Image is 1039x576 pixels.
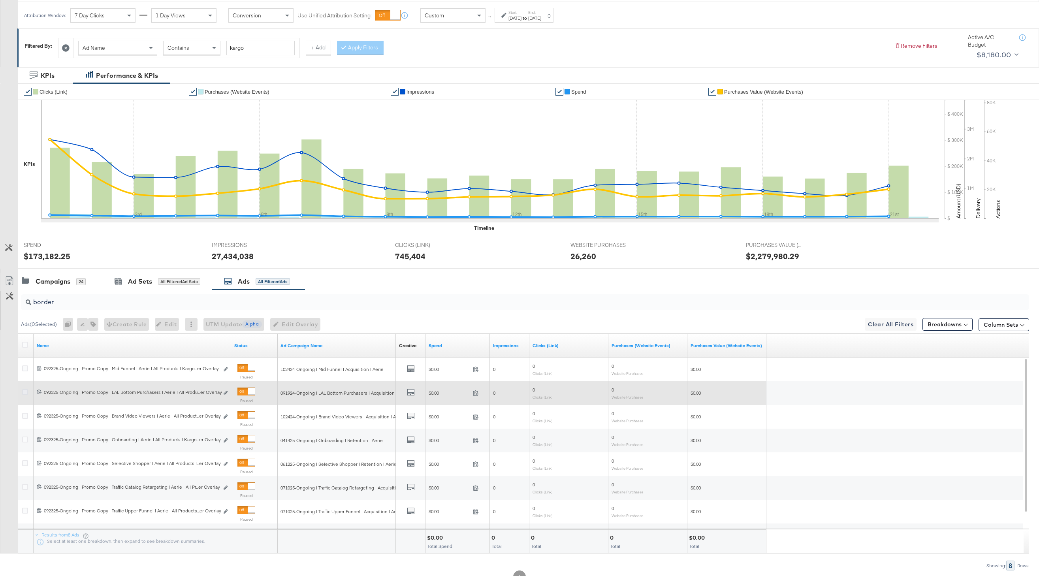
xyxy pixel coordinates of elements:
[610,543,620,549] span: Total
[429,343,487,349] a: The total amount spent to date.
[533,343,605,349] a: The number of clicks on links appearing on your ad or Page that direct people to your sites off F...
[973,49,1020,61] button: $8,180.00
[492,543,502,549] span: Total
[425,12,444,19] span: Custom
[689,543,699,549] span: Total
[44,460,219,467] div: 092325-Ongoing | Promo Copy | Selective Shopper | Aerie | All Products |...er Overlay
[979,318,1029,331] button: Column Sets
[83,44,105,51] span: Ad Name
[493,485,495,491] span: 0
[612,395,644,399] sub: Website Purchases
[407,89,434,95] span: Impressions
[44,365,219,372] div: 092325-Ongoing | Promo Copy | Mid Funnel | Aerie | All Products | Kargo...er Overlay
[399,343,416,349] a: Shows the creative associated with your ad.
[986,563,1006,568] div: Showing:
[24,42,52,50] div: Filtered By:
[533,387,535,393] span: 0
[868,320,913,329] span: Clear All Filters
[493,461,495,467] span: 0
[508,15,521,21] div: [DATE]
[429,508,470,514] span: $0.00
[746,250,799,262] div: $2,279,980.29
[975,198,982,218] text: Delivery
[280,390,409,396] span: 091924-Ongoing | LAL Bottom Purchasers | Acquisition | Aerie
[612,458,614,464] span: 0
[237,422,255,427] label: Paused
[691,437,701,443] span: $0.00
[280,366,384,372] span: 102424-Ongoing | Mid Funnel | Acquisition | Aerie
[158,278,200,285] div: All Filtered Ad Sets
[237,375,255,380] label: Paused
[612,505,614,511] span: 0
[486,15,494,18] span: ↑
[75,12,105,19] span: 7 Day Clicks
[44,508,219,514] div: 092325-Ongoing | Promo Copy | Traffic Upper Funnel | Aerie | All Products...er Overlay
[37,343,228,349] a: Ad Name.
[280,437,383,443] span: 041425-Ongoing | Onboarding | Retention | Aerie
[189,88,197,96] a: ✔
[994,200,1001,218] text: Actions
[427,543,452,549] span: Total Spend
[922,318,973,331] button: Breakdowns
[612,489,644,494] sub: Website Purchases
[168,44,189,51] span: Contains
[533,434,535,440] span: 0
[237,493,255,498] label: Paused
[24,88,32,96] a: ✔
[691,390,701,396] span: $0.00
[256,278,290,285] div: All Filtered Ads
[24,160,35,168] div: KPIs
[708,88,716,96] a: ✔
[96,71,158,80] div: Performance & KPIs
[612,410,614,416] span: 0
[24,13,66,18] div: Attribution Window:
[570,250,596,262] div: 26,260
[237,398,255,403] label: Paused
[63,318,77,331] div: 0
[610,534,616,542] div: 0
[533,363,535,369] span: 0
[571,89,586,95] span: Spend
[612,371,644,376] sub: Website Purchases
[391,88,399,96] a: ✔
[612,418,644,423] sub: Website Purchases
[746,241,805,249] span: PURCHASES VALUE (WEBSITE EVENTS)
[691,366,701,372] span: $0.00
[691,343,763,349] a: The total value of the purchase actions tracked by your Custom Audience pixel on your website aft...
[612,466,644,471] sub: Website Purchases
[531,534,537,542] div: 0
[429,437,470,443] span: $0.00
[612,513,644,518] sub: Website Purchases
[429,461,470,467] span: $0.00
[533,482,535,488] span: 0
[237,446,255,451] label: Paused
[865,318,917,331] button: Clear All Filters
[280,508,402,514] span: 071025-Ongoing | Traffic Upper Funnel | Acquisition | Aerie
[395,241,454,249] span: CLICKS (LINK)
[612,434,614,440] span: 0
[44,413,219,419] div: 092325-Ongoing | Promo Copy | Brand Video Viewers | Aerie | All Product...er Overlay
[237,517,255,522] label: Paused
[237,469,255,474] label: Paused
[528,10,541,15] label: End:
[533,371,553,376] sub: Clicks (Link)
[894,42,937,50] button: Remove Filters
[493,508,495,514] span: 0
[533,410,535,416] span: 0
[31,291,934,307] input: Search Ad Name, ID or Objective
[474,224,494,232] div: Timeline
[533,489,553,494] sub: Clicks (Link)
[533,418,553,423] sub: Clicks (Link)
[41,71,55,80] div: KPIs
[533,466,553,471] sub: Clicks (Link)
[44,389,219,395] div: 092325-Ongoing | Promo Copy | LAL Bottom Purchasers | Aerie | All Produ...er Overlay
[24,241,83,249] span: SPEND
[1017,563,1029,568] div: Rows
[76,278,86,285] div: 24
[395,250,425,262] div: 745,404
[40,89,68,95] span: Clicks (Link)
[429,414,470,420] span: $0.00
[555,88,563,96] a: ✔
[531,543,541,549] span: Total
[429,485,470,491] span: $0.00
